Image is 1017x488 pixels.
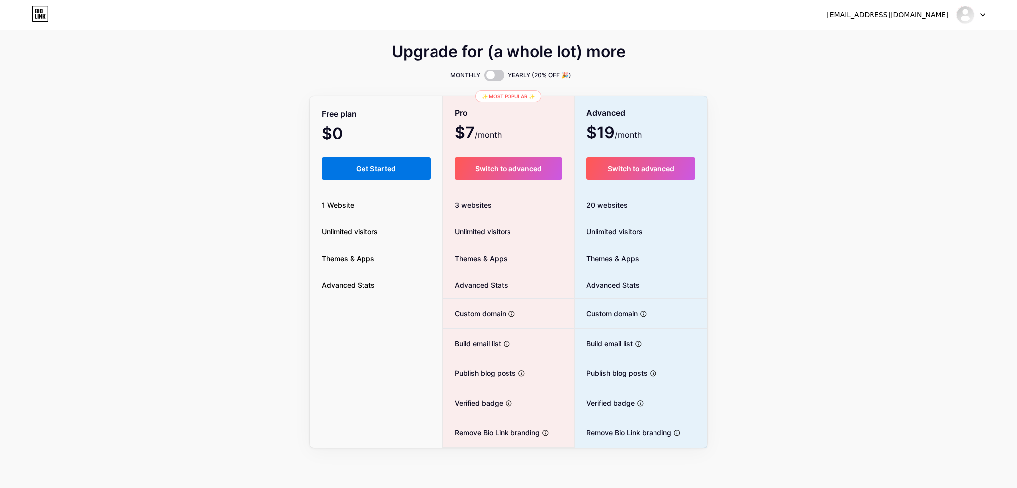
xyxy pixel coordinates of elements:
[455,127,502,140] span: $7
[575,308,638,319] span: Custom domain
[575,280,640,290] span: Advanced Stats
[322,157,431,180] button: Get Started
[443,280,508,290] span: Advanced Stats
[827,10,948,20] div: [EMAIL_ADDRESS][DOMAIN_NAME]
[615,129,642,140] span: /month
[356,164,396,173] span: Get Started
[956,5,975,24] img: lokofortytwo
[575,192,707,218] div: 20 websites
[443,398,503,408] span: Verified badge
[586,127,642,140] span: $19
[608,164,674,173] span: Switch to advanced
[443,308,506,319] span: Custom domain
[575,398,635,408] span: Verified badge
[508,70,571,80] span: YEARLY (20% OFF 🎉)
[310,253,386,264] span: Themes & Apps
[455,157,563,180] button: Switch to advanced
[443,192,575,218] div: 3 websites
[322,105,357,123] span: Free plan
[310,280,387,290] span: Advanced Stats
[575,253,639,264] span: Themes & Apps
[586,157,695,180] button: Switch to advanced
[575,338,633,349] span: Build email list
[310,226,390,237] span: Unlimited visitors
[475,90,541,102] div: ✨ Most popular ✨
[443,226,511,237] span: Unlimited visitors
[443,253,508,264] span: Themes & Apps
[443,338,501,349] span: Build email list
[575,226,643,237] span: Unlimited visitors
[322,128,369,141] span: $0
[443,368,516,378] span: Publish blog posts
[443,427,540,438] span: Remove Bio Link branding
[475,129,502,140] span: /month
[475,164,542,173] span: Switch to advanced
[392,46,626,58] span: Upgrade for (a whole lot) more
[310,200,366,210] span: 1 Website
[450,70,480,80] span: MONTHLY
[575,427,671,438] span: Remove Bio Link branding
[586,104,625,122] span: Advanced
[455,104,468,122] span: Pro
[575,368,648,378] span: Publish blog posts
